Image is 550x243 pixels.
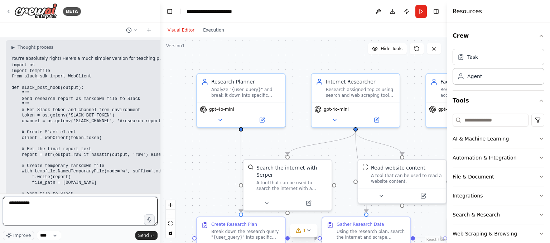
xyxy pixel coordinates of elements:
button: Integrations [453,186,544,205]
button: Hide Tools [368,43,407,54]
div: Create Research Plan [211,221,257,227]
div: Agent [467,73,482,80]
button: Hide right sidebar [431,6,441,16]
div: Research assigned topics using search and web scraping tools to gather comprehensive, accurate in... [326,87,395,98]
button: Improve [3,231,34,240]
button: Click to speak your automation idea [144,214,155,225]
div: Search the internet with Serper [256,164,327,178]
div: Review research data for accuracy, identify inconsistencies, and flag potential misinformation or... [440,87,510,98]
button: ▶Thought process [11,44,53,50]
span: Hide Tools [381,46,402,52]
g: Edge from c8c36a7c-3f48-4eeb-8eda-9669512d1415 to 15413c38-5580-4a0f-bf2e-69dee919d325 [352,131,406,155]
div: Break down the research query "{user_query}" into specific topics and key questions that need inv... [211,229,281,240]
button: 1 [290,224,318,237]
button: Automation & Integration [453,148,544,167]
g: Edge from 3b32c930-8425-4bd7-bf31-0ff1c7812216 to 85f584ec-b5dc-4c97-aeca-74ff85b0ea04 [415,234,443,242]
div: React Flow controls [166,200,175,238]
div: Gather Research Data [337,221,384,227]
nav: breadcrumb [187,8,248,15]
img: SerperDevTool [248,164,254,170]
span: ▶ [11,44,15,50]
button: File & Document [453,167,544,186]
button: fit view [166,219,175,228]
div: Fact Checker [440,78,510,85]
button: Switch to previous chat [123,26,140,34]
button: Open in side panel [242,116,282,124]
g: Edge from c8c36a7c-3f48-4eeb-8eda-9669512d1415 to 3b32c930-8425-4bd7-bf31-0ff1c7812216 [352,131,370,212]
button: Visual Editor [163,26,199,34]
div: Analyze "{user_query}" and break it down into specific research topics and key questions that nee... [211,87,281,98]
a: React Flow attribution [426,238,446,242]
button: Open in side panel [288,199,329,208]
button: Tools [453,91,544,111]
div: Internet ResearcherResearch assigned topics using search and web scraping tools to gather compreh... [311,73,400,128]
div: Crew [453,46,544,90]
div: Fact CheckerReview research data for accuracy, identify inconsistencies, and flag potential misin... [425,73,515,128]
g: Edge from 500e29bd-2827-4f29-b2fb-1e96852b80ac to 3b32c930-8425-4bd7-bf31-0ff1c7812216 [290,234,317,242]
div: ScrapeWebsiteToolRead website contentA tool that can be used to read a website content. [357,159,447,204]
span: gpt-4o-mini [438,106,463,112]
button: Web Scraping & Browsing [453,224,544,243]
g: Edge from c8c36a7c-3f48-4eeb-8eda-9669512d1415 to 5b07b3d5-f4b1-496f-978c-bfd096aa483d [284,131,359,155]
button: Send [135,231,158,240]
h4: Resources [453,7,482,16]
button: Open in side panel [356,116,397,124]
span: Improve [13,233,31,238]
p: You're absolutely right! Here's a much simpler version for teaching purposes: [11,56,218,62]
span: 1 [303,227,306,234]
span: Thought process [18,44,53,50]
div: Version 1 [166,43,185,49]
button: zoom in [166,200,175,210]
button: Start a new chat [143,26,155,34]
div: A tool that can be used to read a website content. [371,173,442,184]
div: Using the research plan, search the internet and scrape relevant websites to collect comprehensiv... [337,229,406,240]
div: Internet Researcher [326,78,395,85]
span: gpt-4o-mini [324,106,349,112]
button: Search & Research [453,205,544,224]
div: A tool that can be used to search the internet with a search_query. Supports different search typ... [256,180,327,191]
button: zoom out [166,210,175,219]
div: Read website content [371,164,425,171]
img: Logo [14,3,57,19]
span: gpt-4o-mini [209,106,234,112]
div: Research PlannerAnalyze "{user_query}" and break it down into specific research topics and key qu... [196,73,286,128]
div: BETA [63,7,81,16]
img: ScrapeWebsiteTool [362,164,368,170]
div: Research Planner [211,78,281,85]
button: Hide left sidebar [165,6,175,16]
button: AI & Machine Learning [453,129,544,148]
div: Task [467,53,478,61]
g: Edge from 31d20276-c30e-4372-8e30-d122b1af3b94 to 500e29bd-2827-4f29-b2fb-1e96852b80ac [237,131,245,212]
button: Execution [199,26,228,34]
button: Open in side panel [403,192,443,200]
div: SerperDevToolSearch the internet with SerperA tool that can be used to search the internet with a... [243,159,332,211]
button: Crew [453,26,544,46]
button: toggle interactivity [166,228,175,238]
span: Send [138,233,149,238]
